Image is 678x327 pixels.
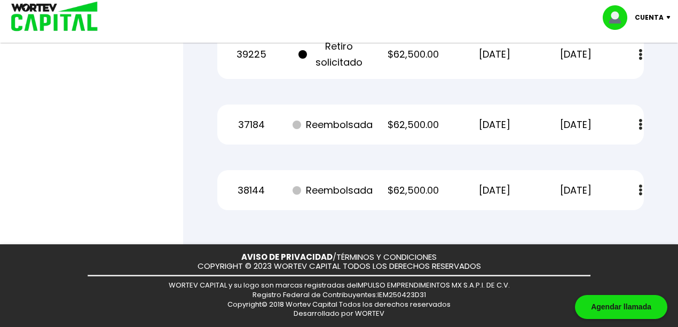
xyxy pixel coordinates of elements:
[217,182,286,198] p: 38144
[241,253,437,262] p: /
[294,308,384,318] span: Desarrollado por WORTEV
[298,38,367,70] p: Retiro solicitado
[298,117,367,133] p: Reembolsada
[575,295,667,319] div: Agendar llamada
[380,182,448,198] p: $62,500.00
[198,262,481,271] p: COPYRIGHT © 2023 WORTEV CAPITAL TODOS LOS DERECHOS RESERVADOS
[460,46,529,62] p: [DATE]
[253,290,426,300] span: Registro Federal de Contribuyentes: IEM250423D31
[541,117,610,133] p: [DATE]
[380,117,448,133] p: $62,500.00
[664,16,678,19] img: icon-down
[380,46,448,62] p: $62,500.00
[541,182,610,198] p: [DATE]
[227,299,451,309] span: Copyright© 2018 Wortev Capital Todos los derechos reservados
[336,251,437,262] a: TÉRMINOS Y CONDICIONES
[169,280,510,290] span: WORTEV CAPITAL y su logo son marcas registradas de IMPULSO EMPRENDIMEINTOS MX S.A.P.I. DE C.V.
[541,46,610,62] p: [DATE]
[298,182,367,198] p: Reembolsada
[217,46,286,62] p: 39225
[460,117,529,133] p: [DATE]
[217,117,286,133] p: 37184
[460,182,529,198] p: [DATE]
[603,5,635,30] img: profile-image
[635,10,664,26] p: Cuenta
[241,251,333,262] a: AVISO DE PRIVACIDAD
